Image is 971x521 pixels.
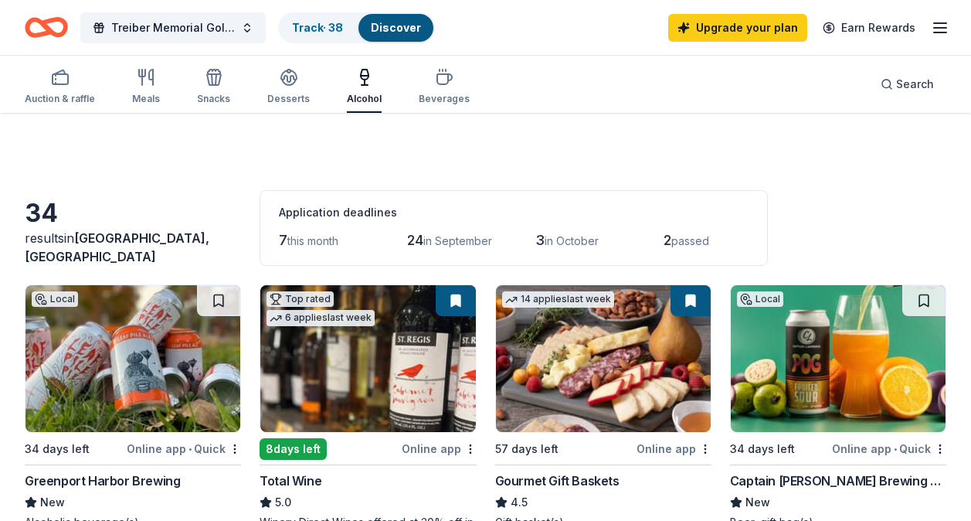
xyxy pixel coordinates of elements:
[111,19,235,37] span: Treiber Memorial Golf Outing 2025
[25,198,241,229] div: 34
[25,230,209,264] span: [GEOGRAPHIC_DATA], [GEOGRAPHIC_DATA]
[275,493,291,512] span: 5.0
[25,285,240,432] img: Image for Greenport Harbor Brewing
[267,291,334,307] div: Top rated
[127,439,241,458] div: Online app Quick
[495,472,620,490] div: Gourmet Gift Baskets
[730,440,795,458] div: 34 days left
[511,493,528,512] span: 4.5
[419,93,470,105] div: Beverages
[896,75,934,94] span: Search
[260,438,327,460] div: 8 days left
[197,62,230,113] button: Snacks
[287,234,338,247] span: this month
[868,69,946,100] button: Search
[197,93,230,105] div: Snacks
[267,62,310,113] button: Desserts
[260,472,321,490] div: Total Wine
[267,93,310,105] div: Desserts
[279,232,287,248] span: 7
[267,310,375,326] div: 6 applies last week
[32,291,78,307] div: Local
[535,232,545,248] span: 3
[80,12,266,43] button: Treiber Memorial Golf Outing 2025
[292,21,343,34] a: Track· 38
[419,62,470,113] button: Beverages
[502,291,614,308] div: 14 applies last week
[545,234,599,247] span: in October
[260,285,475,432] img: Image for Total Wine
[279,203,749,222] div: Application deadlines
[496,285,711,432] img: Image for Gourmet Gift Baskets
[25,9,68,46] a: Home
[730,472,946,490] div: Captain [PERSON_NAME] Brewing Company
[347,93,382,105] div: Alcohol
[407,232,423,248] span: 24
[25,93,95,105] div: Auction & raffle
[278,12,435,43] button: Track· 38Discover
[664,232,671,248] span: 2
[371,21,421,34] a: Discover
[25,230,209,264] span: in
[737,291,783,307] div: Local
[668,14,807,42] a: Upgrade your plan
[671,234,709,247] span: passed
[40,493,65,512] span: New
[423,234,492,247] span: in September
[25,62,95,113] button: Auction & raffle
[731,285,946,432] img: Image for Captain Lawrence Brewing Company
[188,443,192,455] span: •
[832,439,946,458] div: Online app Quick
[347,62,382,113] button: Alcohol
[894,443,897,455] span: •
[132,93,160,105] div: Meals
[25,229,241,266] div: results
[25,472,180,490] div: Greenport Harbor Brewing
[813,14,925,42] a: Earn Rewards
[495,440,558,458] div: 57 days left
[637,439,711,458] div: Online app
[25,440,90,458] div: 34 days left
[745,493,770,512] span: New
[132,62,160,113] button: Meals
[402,439,477,458] div: Online app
